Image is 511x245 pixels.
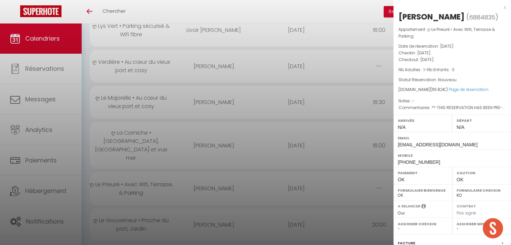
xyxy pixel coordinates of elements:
[421,203,426,211] i: Sélectionner OUI si vous souhaiter envoyer les séquences de messages post-checkout
[430,87,448,92] span: ( €)
[398,169,448,176] label: Paiement
[398,152,507,159] label: Mobile
[427,67,455,72] span: Nb Enfants : 0
[440,43,454,49] span: [DATE]
[398,135,507,141] label: Email
[398,56,506,63] p: Checkout :
[398,187,448,194] label: Formulaire Bienvenue
[457,187,507,194] label: Formulaire Checkin
[398,142,477,147] span: [EMAIL_ADDRESS][DOMAIN_NAME]
[398,220,448,227] label: Assigner Checkin
[398,87,506,93] div: [DOMAIN_NAME]
[466,12,498,22] span: ( )
[412,98,414,104] span: -
[432,87,443,92] span: 116.82
[398,98,506,104] p: Notes :
[457,220,507,227] label: Assigner Menage
[438,77,457,83] span: Nouveau
[398,159,440,165] span: [PHONE_NUMBER]
[398,66,506,73] p: -
[393,3,506,11] div: x
[398,67,425,72] span: Nb Adultes : 1
[457,125,464,130] span: N/A
[420,57,434,62] span: [DATE]
[398,77,506,83] p: Statut Réservation :
[449,87,488,92] a: Page de réservation
[483,218,503,238] div: Open chat
[398,117,448,124] label: Arrivée
[457,203,476,208] label: Contrat
[398,11,465,22] div: [PERSON_NAME]
[457,177,463,182] span: OK
[469,13,495,21] span: 6884835
[398,26,506,40] p: Appartement :
[398,43,506,50] p: Date de réservation :
[398,27,495,39] span: ღ Le Prieuré • Avec Wifi, Terrasse & Parking
[398,50,506,56] p: Checkin :
[398,177,404,182] span: OK
[417,50,431,56] span: [DATE]
[398,203,420,209] label: A relancer
[457,117,507,124] label: Départ
[457,210,476,216] span: Pas signé
[398,104,506,111] p: Commentaires :
[457,169,507,176] label: Caution
[398,125,406,130] span: N/A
